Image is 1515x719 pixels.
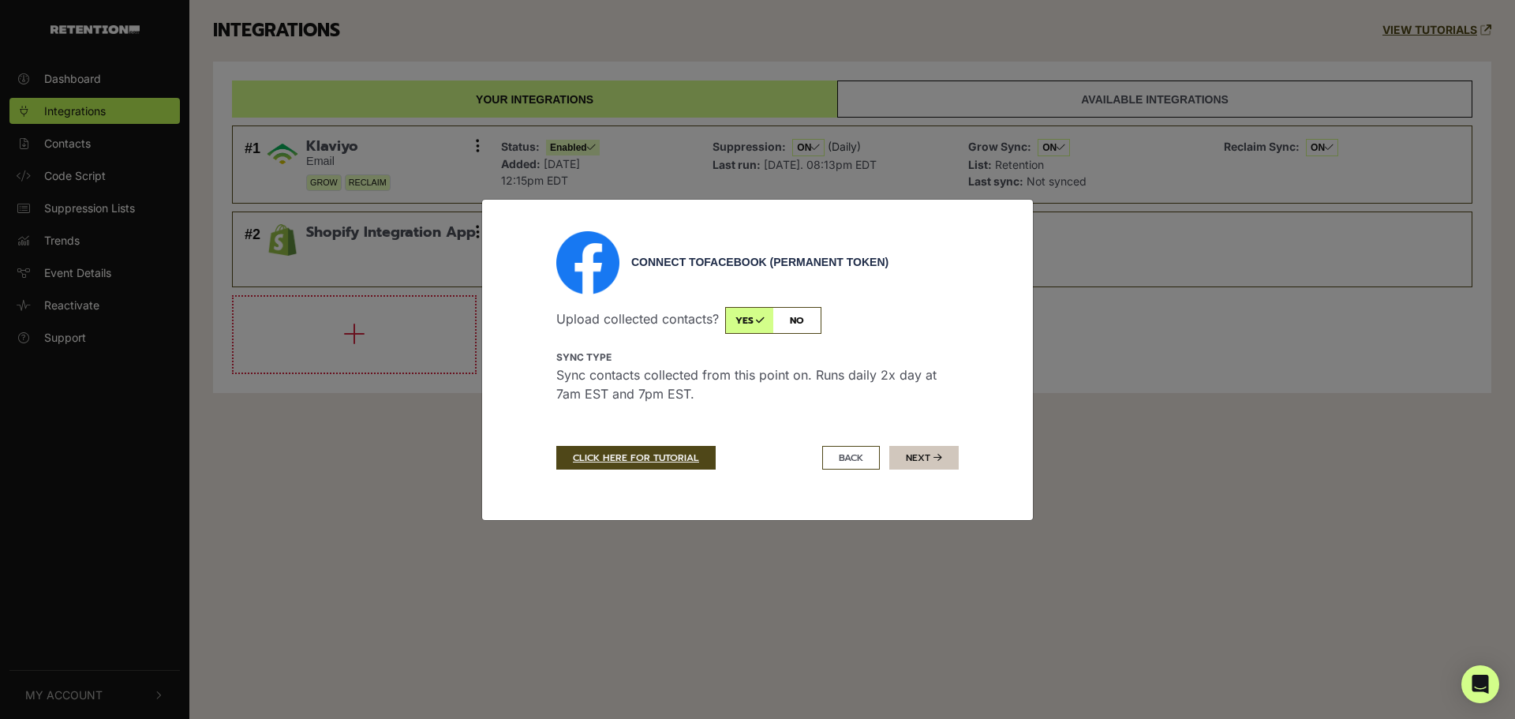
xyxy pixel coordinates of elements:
div: Connect to [631,254,959,271]
img: Facebook (Permanent Token) [556,231,619,294]
p: Upload collected contacts? [556,307,959,334]
span: Facebook (Permanent Token) [704,256,888,268]
strong: Sync type [556,351,612,363]
span: Sync contacts collected from this point on. Runs daily 2x day at 7am EST and 7pm EST. [556,367,937,402]
div: Open Intercom Messenger [1461,665,1499,703]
